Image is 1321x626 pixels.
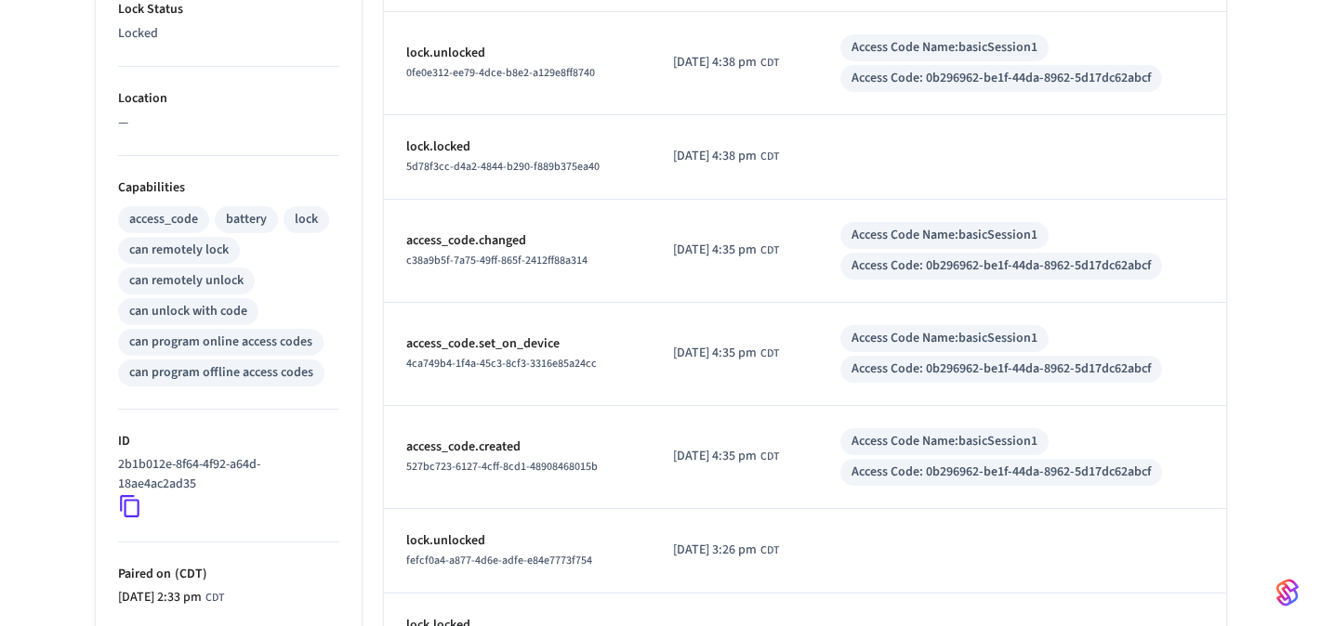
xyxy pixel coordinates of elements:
[673,53,779,72] div: America/Chicago
[129,241,229,260] div: can remotely lock
[118,588,224,607] div: America/Chicago
[673,344,757,363] span: [DATE] 4:35 pm
[406,553,592,568] span: fefcf0a4-a877-4d6e-adfe-e84e7773f754
[852,226,1037,245] div: Access Code Name: basicSession1
[118,432,339,451] p: ID
[673,241,757,260] span: [DATE] 4:35 pm
[673,447,779,466] div: America/Chicago
[406,159,600,175] span: 5d78f3cc-d4a2-4844-b290-f889b375ea40
[1276,578,1299,607] img: SeamLogoGradient.69752ec5.svg
[129,333,312,352] div: can program online access codes
[760,149,779,165] span: CDT
[118,24,339,44] p: Locked
[852,463,1151,482] div: Access Code: 0b296962-be1f-44da-8962-5d17dc62abcf
[673,147,779,166] div: America/Chicago
[760,449,779,465] span: CDT
[760,242,779,259] span: CDT
[205,590,224,606] span: CDT
[406,231,628,251] p: access_code.changed
[852,69,1151,88] div: Access Code: 0b296962-be1f-44da-8962-5d17dc62abcf
[852,256,1151,276] div: Access Code: 0b296962-be1f-44da-8962-5d17dc62abcf
[118,89,339,109] p: Location
[295,210,318,229] div: lock
[406,253,588,268] span: c38a9b5f-7a75-49ff-865f-2412ff88a314
[118,178,339,198] p: Capabilities
[406,65,595,81] span: 0fe0e312-ee79-4dce-b8e2-a129e8ff8740
[852,329,1037,348] div: Access Code Name: basicSession1
[760,55,779,72] span: CDT
[852,432,1037,451] div: Access Code Name: basicSession1
[226,210,267,229] div: battery
[129,210,198,229] div: access_code
[673,447,757,466] span: [DATE] 4:35 pm
[129,271,244,291] div: can remotely unlock
[673,147,757,166] span: [DATE] 4:38 pm
[406,334,628,354] p: access_code.set_on_device
[760,346,779,362] span: CDT
[406,137,628,157] p: lock.locked
[406,356,597,372] span: 4ca749b4-1f4a-45c3-8cf3-3316e85a24cc
[673,241,779,260] div: America/Chicago
[852,38,1037,58] div: Access Code Name: basicSession1
[118,565,339,584] p: Paired on
[673,541,757,560] span: [DATE] 3:26 pm
[673,344,779,363] div: America/Chicago
[673,541,779,560] div: America/Chicago
[171,565,207,583] span: ( CDT )
[406,44,628,63] p: lock.unlocked
[129,302,247,321] div: can unlock with code
[118,455,332,494] p: 2b1b012e-8f64-4f92-a64d-18ae4ac2ad35
[129,363,313,383] div: can program offline access codes
[406,437,628,457] p: access_code.created
[673,53,757,72] span: [DATE] 4:38 pm
[118,588,202,607] span: [DATE] 2:33 pm
[406,459,598,475] span: 527bc723-6127-4cff-8cd1-48908468015b
[852,359,1151,379] div: Access Code: 0b296962-be1f-44da-8962-5d17dc62abcf
[760,542,779,559] span: CDT
[118,113,339,133] p: —
[406,531,628,551] p: lock.unlocked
